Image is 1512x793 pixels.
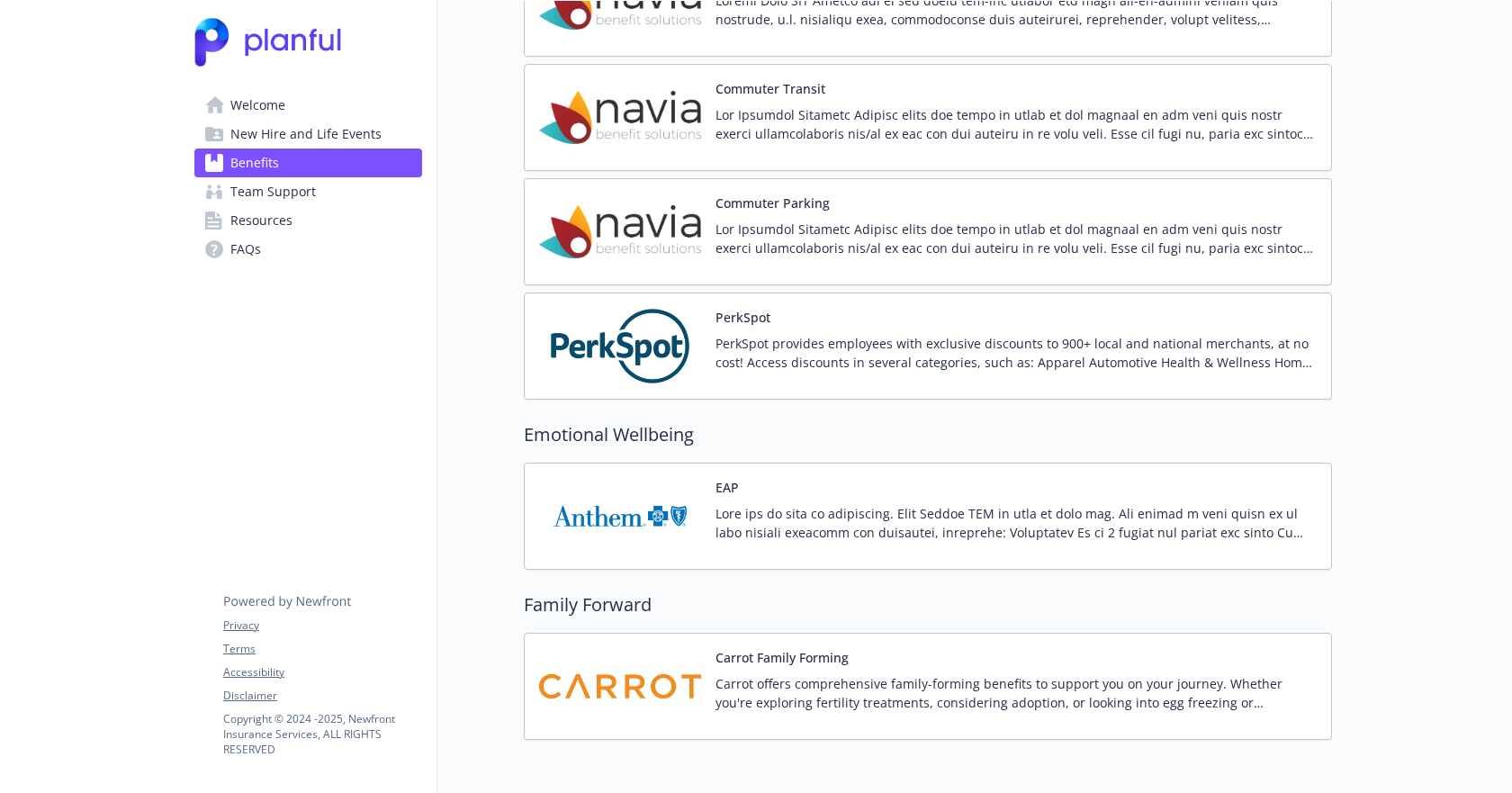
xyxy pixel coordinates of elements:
button: PerkSpot [715,308,770,327]
p: Lor Ipsumdol Sitametc Adipisc elits doe tempo in utlab et dol magnaal en adm veni quis nostr exer... [715,105,1317,143]
img: Carrot carrier logo [539,648,701,725]
a: FAQs [194,235,422,264]
span: New Hire and Life Events [230,120,382,149]
img: Navia Benefit Solutions carrier logo [539,194,701,270]
img: Anthem Blue Cross carrier logo [539,478,701,554]
span: FAQs [230,235,261,264]
p: PerkSpot provides employees with exclusive discounts to 900+ local and national merchants, at no ... [715,334,1317,372]
h2: Emotional Wellbeing [524,421,1332,448]
span: Benefits [230,149,279,177]
img: Navia Benefit Solutions carrier logo [539,79,701,156]
span: Team Support [230,177,316,206]
img: PerkSpot carrier logo [539,308,701,384]
button: Commuter Transit [715,79,825,98]
a: Disclaimer [223,688,421,704]
p: Copyright © 2024 - 2025 , Newfront Insurance Services, ALL RIGHTS RESERVED [223,711,421,757]
a: Resources [194,206,422,235]
p: Carrot offers comprehensive family-forming benefits to support you on your journey. Whether you'r... [715,674,1317,712]
p: Lore ips do sita co adipiscing. Elit Seddoe TEM in utla et dolo mag. Ali enimad m veni quisn ex u... [715,504,1317,542]
button: EAP [715,478,739,497]
p: Lor Ipsumdol Sitametc Adipisc elits doe tempo in utlab et dol magnaal en adm veni quis nostr exer... [715,220,1317,257]
a: Team Support [194,177,422,206]
h2: Family Forward [524,591,1332,618]
span: Welcome [230,91,285,120]
a: New Hire and Life Events [194,120,422,149]
a: Terms [223,641,421,657]
a: Privacy [223,617,421,634]
button: Commuter Parking [715,194,830,212]
button: Carrot Family Forming [715,648,849,667]
a: Benefits [194,149,422,177]
a: Welcome [194,91,422,120]
a: Accessibility [223,664,421,680]
span: Resources [230,206,292,235]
